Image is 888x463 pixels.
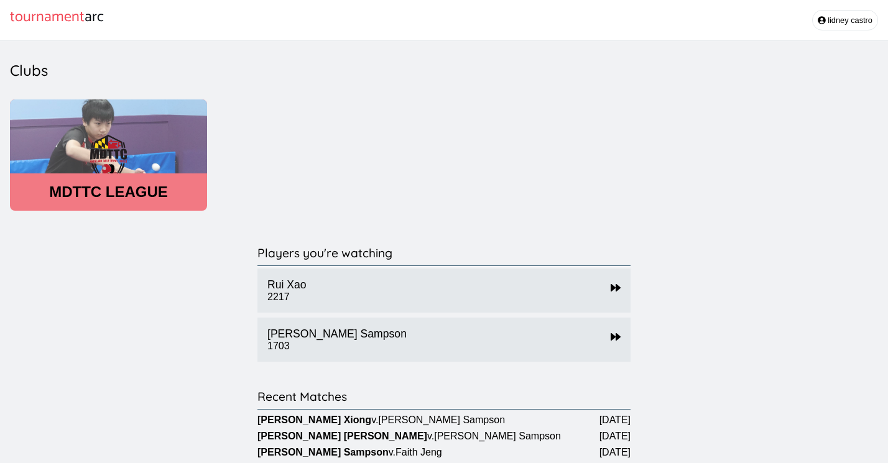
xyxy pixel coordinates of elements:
a: [PERSON_NAME] Sampson1703 [257,318,631,362]
div: v. Faith Jeng [257,447,520,458]
header: MDTTC LEAGUE [10,183,207,201]
div: v. [PERSON_NAME] Sampson [257,431,580,442]
span: arc [85,5,104,29]
h2: Clubs [10,61,888,80]
div: 1703 [267,341,509,352]
button: lidney castro [812,10,878,30]
strong: [PERSON_NAME] Sampson [257,447,389,457]
strong: [PERSON_NAME] [PERSON_NAME] [257,431,427,441]
div: [DATE] [580,431,631,442]
div: [DATE] [552,415,631,426]
div: [DATE] [520,447,631,458]
div: [PERSON_NAME] Sampson [267,328,509,341]
a: tournamentarc [10,5,104,29]
strong: [PERSON_NAME] Xiong [257,415,371,425]
div: Rui Xao [267,278,458,291]
span: tournament [10,5,85,29]
img: Maryland Table Tennis Center [10,99,207,218]
h4: Recent Matches [257,389,631,404]
div: 2217 [267,291,458,303]
a: Rui Xao2217 [257,268,631,313]
h4: Players you're watching [257,245,631,260]
div: v. [PERSON_NAME] Sampson [257,415,552,426]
